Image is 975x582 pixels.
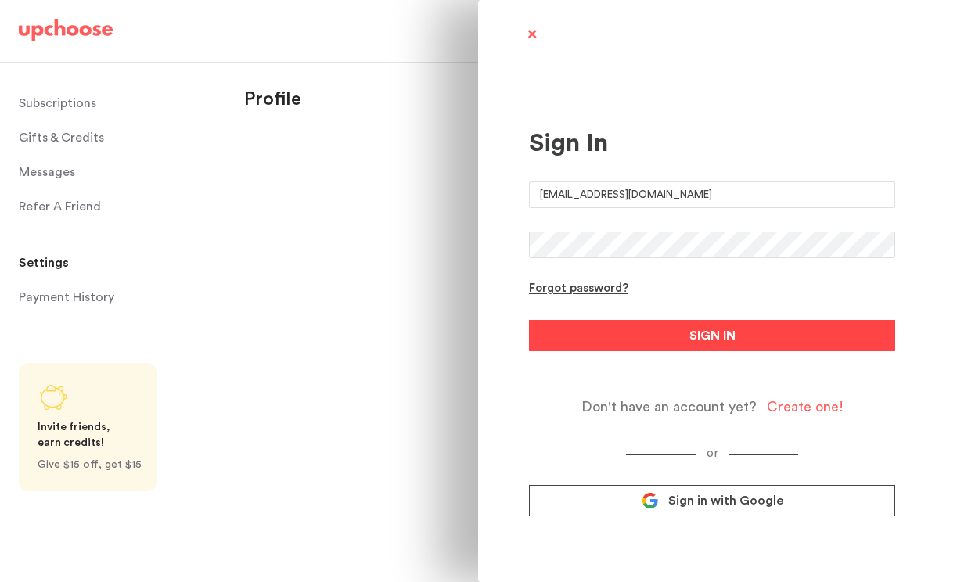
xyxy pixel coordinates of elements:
[689,326,736,345] span: SIGN IN
[529,320,895,351] button: SIGN IN
[696,447,729,459] span: or
[767,398,844,416] div: Create one!
[581,398,757,416] span: Don't have an account yet?
[529,485,895,516] a: Sign in with Google
[529,282,628,296] div: Forgot password?
[529,181,895,208] input: E-mail
[529,128,895,158] div: Sign In
[668,493,783,508] span: Sign in with Google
